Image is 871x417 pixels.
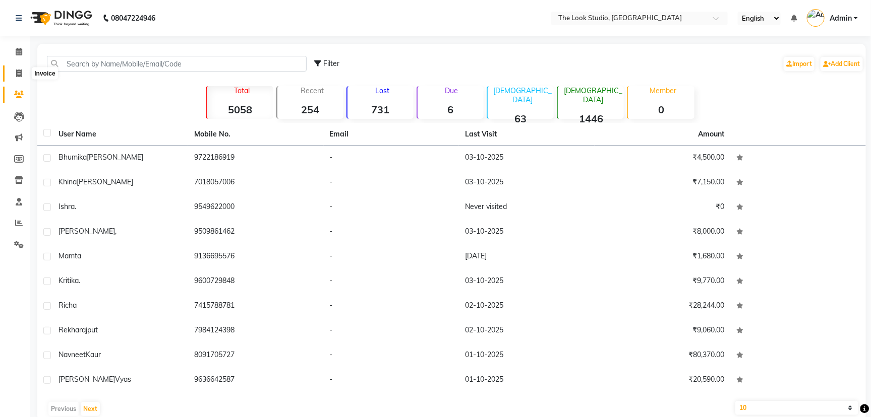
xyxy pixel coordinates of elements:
td: ₹1,680.00 [595,245,730,269]
p: Lost [352,86,414,95]
th: Amount [692,123,730,146]
td: 01-10-2025 [459,343,595,368]
td: 9600729848 [188,269,324,294]
td: 7415788781 [188,294,324,319]
td: 03-10-2025 [459,220,595,245]
th: Last Visit [459,123,595,146]
input: Search by Name/Mobile/Email/Code [47,56,307,72]
td: - [324,220,459,245]
th: User Name [52,123,188,146]
span: [PERSON_NAME] [87,153,143,162]
td: - [324,195,459,220]
strong: 5058 [207,103,273,116]
td: - [324,171,459,195]
button: Next [81,402,100,416]
td: - [324,245,459,269]
span: mamta [59,251,81,260]
th: Mobile No. [188,123,324,146]
img: logo [26,4,95,32]
p: Recent [281,86,343,95]
span: Kaur [86,350,101,359]
th: Email [324,123,459,146]
strong: 63 [488,112,554,125]
td: 9509861462 [188,220,324,245]
span: richa [59,301,77,310]
td: 9636642587 [188,368,324,393]
td: 9722186919 [188,146,324,171]
span: Navneet [59,350,86,359]
span: , [115,227,117,236]
td: ₹9,060.00 [595,319,730,343]
td: 02-10-2025 [459,294,595,319]
td: 02-10-2025 [459,319,595,343]
td: 8091705727 [188,343,324,368]
span: Vyas [115,375,131,384]
td: - [324,343,459,368]
td: 03-10-2025 [459,171,595,195]
td: - [324,146,459,171]
td: 03-10-2025 [459,269,595,294]
td: [DATE] [459,245,595,269]
p: [DEMOGRAPHIC_DATA] [492,86,554,104]
span: Admin [830,13,852,24]
td: Never visited [459,195,595,220]
span: . [75,202,76,211]
span: bhumika [59,153,87,162]
p: Total [211,86,273,95]
a: Add Client [821,57,863,71]
span: [PERSON_NAME] [59,227,115,236]
div: Invoice [32,67,57,80]
td: ₹80,370.00 [595,343,730,368]
p: Member [632,86,694,95]
a: Import [784,57,815,71]
strong: 254 [277,103,343,116]
td: 03-10-2025 [459,146,595,171]
strong: 0 [628,103,694,116]
td: 9136695576 [188,245,324,269]
span: [PERSON_NAME] [77,177,133,186]
td: ₹20,590.00 [595,368,730,393]
td: ₹9,770.00 [595,269,730,294]
span: Filter [323,59,339,68]
td: 9549622000 [188,195,324,220]
img: Admin [807,9,825,27]
td: 7984124398 [188,319,324,343]
span: rajput [79,325,98,334]
td: - [324,294,459,319]
td: ₹0 [595,195,730,220]
td: - [324,269,459,294]
p: Due [420,86,484,95]
strong: 731 [347,103,414,116]
strong: 1446 [558,112,624,125]
td: 01-10-2025 [459,368,595,393]
td: - [324,368,459,393]
td: ₹28,244.00 [595,294,730,319]
td: - [324,319,459,343]
span: Khina [59,177,77,186]
span: . [79,276,80,285]
span: kritika [59,276,79,285]
strong: 6 [418,103,484,116]
td: ₹4,500.00 [595,146,730,171]
td: 7018057006 [188,171,324,195]
b: 08047224946 [111,4,155,32]
span: rekha [59,325,79,334]
td: ₹8,000.00 [595,220,730,245]
span: [PERSON_NAME] [59,375,115,384]
td: ₹7,150.00 [595,171,730,195]
p: [DEMOGRAPHIC_DATA] [562,86,624,104]
span: ishra [59,202,75,211]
